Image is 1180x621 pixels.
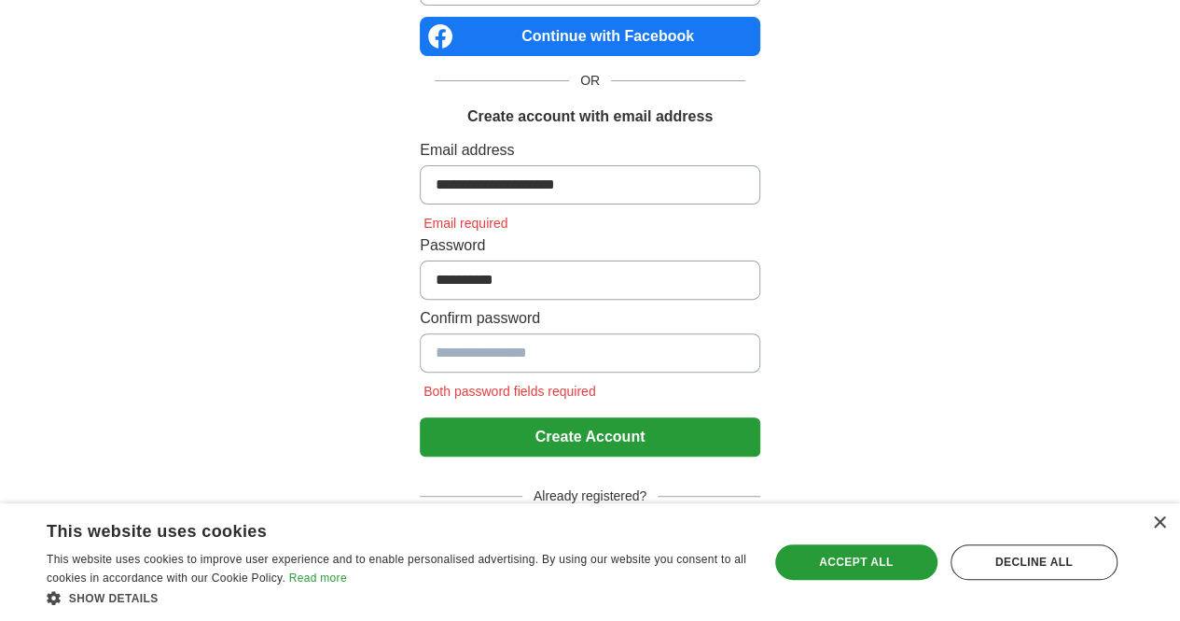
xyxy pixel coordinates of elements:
a: Continue with Facebook [420,17,760,56]
label: Email address [420,139,760,162]
h1: Create account with email address [467,106,713,128]
span: Both password fields required [420,384,599,399]
div: Accept all [775,544,937,580]
div: Close [1152,516,1166,530]
label: Confirm password [420,307,760,330]
a: Read more, opens a new window [289,572,347,585]
button: Create Account [420,417,760,457]
div: This website uses cookies [47,515,701,543]
span: This website uses cookies to improve user experience and to enable personalised advertising. By u... [47,553,746,585]
div: Show details [47,588,747,607]
div: Decline all [951,544,1118,580]
span: OR [569,71,611,91]
span: Email required [420,216,511,231]
span: Already registered? [522,487,658,506]
span: Show details [69,592,159,605]
label: Password [420,234,760,257]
